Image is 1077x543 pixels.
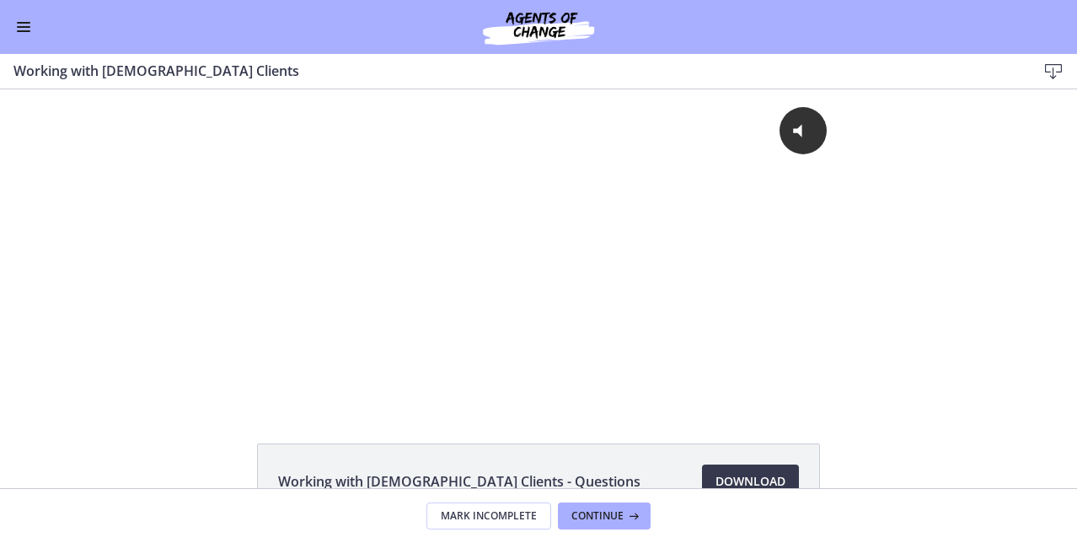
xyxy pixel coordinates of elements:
[715,471,785,492] span: Download
[13,17,34,37] button: Enable menu
[13,61,1010,81] h3: Working with [DEMOGRAPHIC_DATA] Clients
[571,509,624,523] span: Continue
[780,18,828,66] button: Click for sound
[702,465,799,498] a: Download
[426,503,551,530] button: Mark Incomplete
[558,503,651,530] button: Continue
[441,509,537,523] span: Mark Incomplete
[278,471,640,492] span: Working with [DEMOGRAPHIC_DATA] Clients - Questions
[437,7,640,47] img: Agents of Change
